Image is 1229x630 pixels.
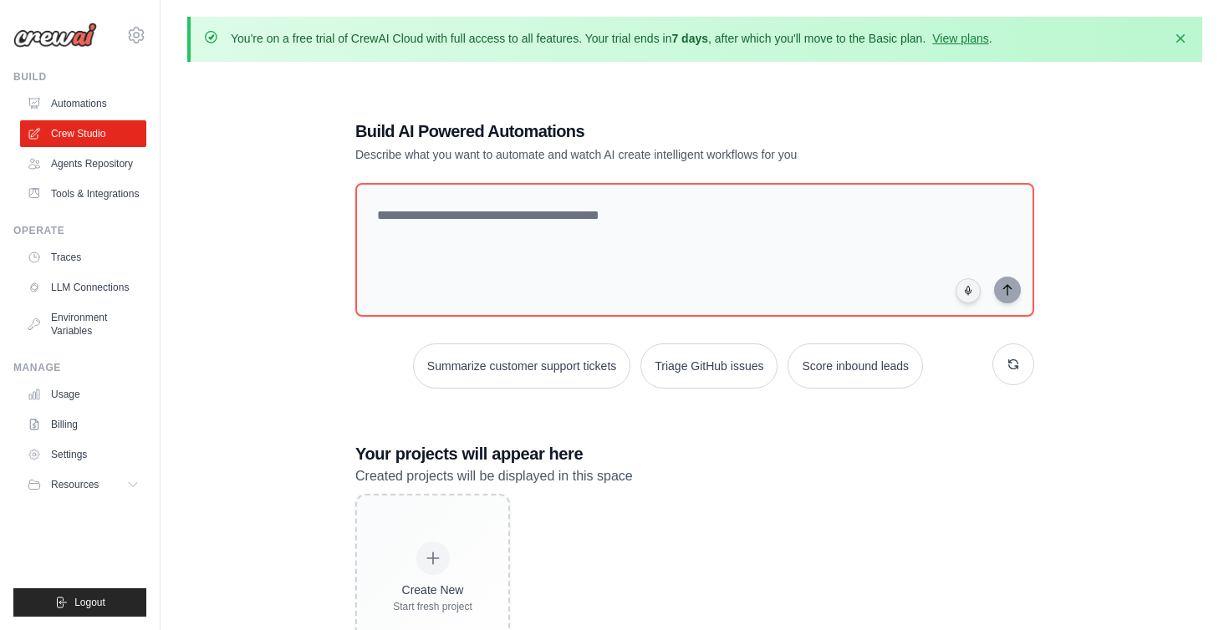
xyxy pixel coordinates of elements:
a: Usage [20,381,146,408]
button: Resources [20,471,146,498]
span: Logout [74,596,105,609]
h3: Your projects will appear here [355,442,1034,465]
a: Automations [20,90,146,117]
a: Traces [20,244,146,271]
div: Operate [13,224,146,237]
a: LLM Connections [20,274,146,301]
div: Start fresh project [393,600,472,613]
button: Triage GitHub issues [640,343,778,389]
button: Score inbound leads [788,343,923,389]
button: Click to speak your automation idea [956,278,981,303]
div: Create New [393,582,472,598]
button: Logout [13,588,146,617]
a: Tools & Integrations [20,180,146,207]
img: Logo [13,23,97,48]
a: Agents Repository [20,150,146,177]
h1: Build AI Powered Automations [355,119,917,143]
div: Build [13,70,146,84]
a: View plans [932,32,988,45]
span: Resources [51,478,99,491]
p: Describe what you want to automate and watch AI create intelligent workflows for you [355,146,917,163]
a: Billing [20,411,146,438]
strong: 7 days [671,32,708,45]
p: You're on a free trial of CrewAI Cloud with full access to all features. Your trial ends in , aft... [231,30,992,47]
div: Manage [13,361,146,374]
p: Created projects will be displayed in this space [355,465,1034,487]
button: Get new suggestions [992,343,1034,385]
a: Crew Studio [20,120,146,147]
a: Environment Variables [20,304,146,344]
button: Summarize customer support tickets [413,343,630,389]
a: Settings [20,441,146,468]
